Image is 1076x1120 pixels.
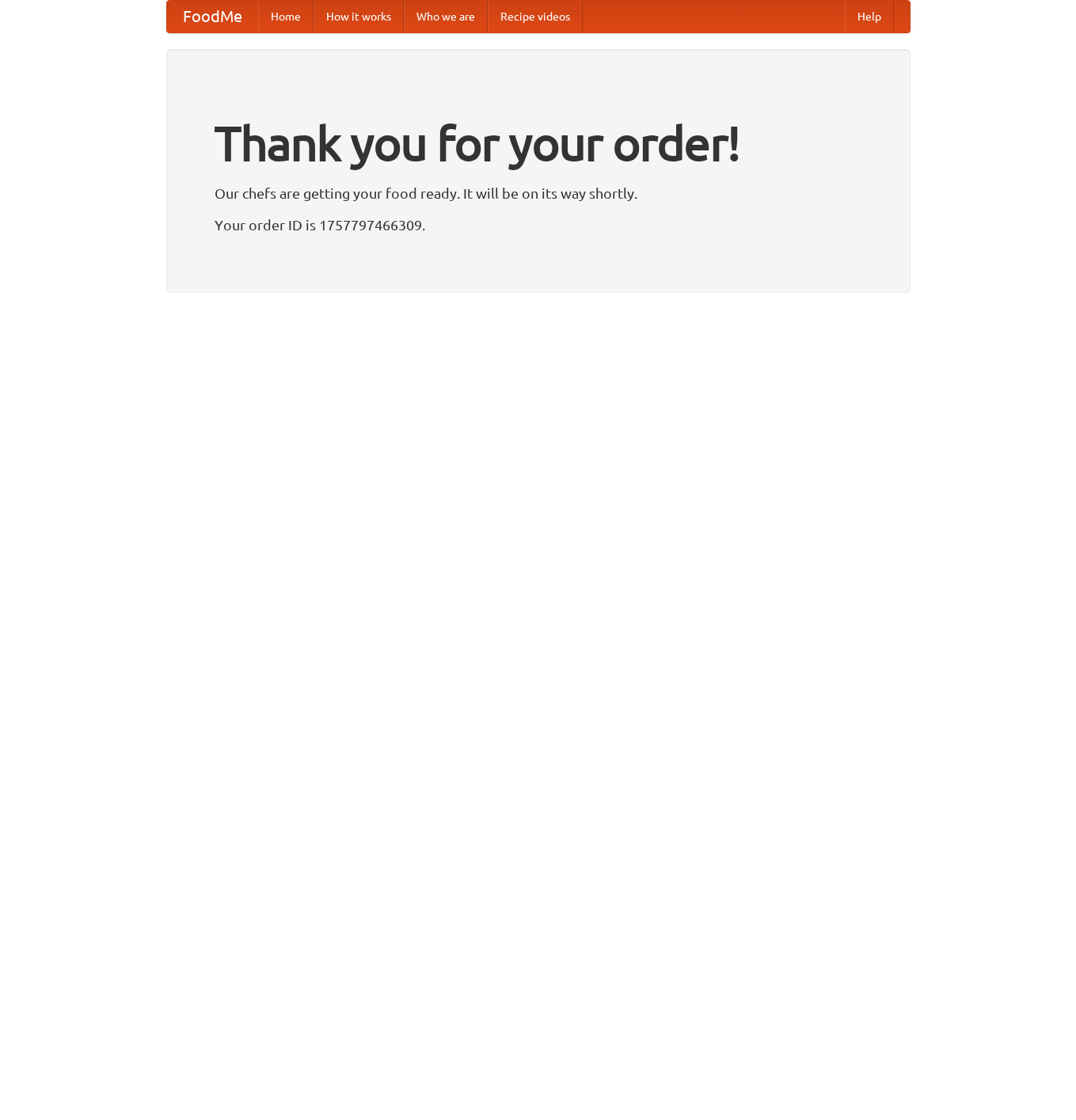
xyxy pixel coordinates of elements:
a: Home [258,1,314,32]
a: FoodMe [167,1,258,32]
p: Our chefs are getting your food ready. It will be on its way shortly. [215,181,862,205]
a: Help [845,1,894,32]
h1: Thank you for your order! [215,105,862,181]
a: How it works [314,1,404,32]
a: Who we are [404,1,488,32]
a: Recipe videos [488,1,583,32]
p: Your order ID is 1757797466309. [215,213,862,237]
